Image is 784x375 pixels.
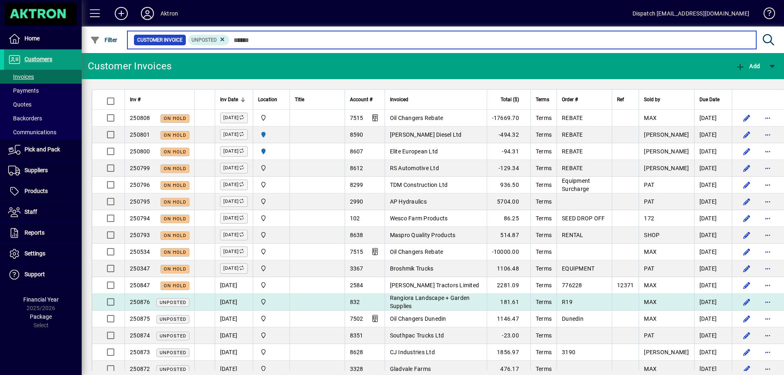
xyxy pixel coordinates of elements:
[130,366,150,372] span: 250872
[536,349,552,355] span: Terms
[740,346,753,359] button: Edit
[4,125,82,139] a: Communications
[130,315,150,322] span: 250875
[562,131,583,138] span: REBATE
[762,262,775,275] button: More options
[164,166,186,171] span: On hold
[258,364,285,373] span: Central
[258,348,285,357] span: Central
[350,198,363,205] span: 2990
[160,7,178,20] div: Aktron
[740,312,753,325] button: Edit
[762,329,775,342] button: More options
[220,113,248,123] label: [DATE]
[762,212,775,225] button: More options
[740,178,753,191] button: Edit
[487,344,530,361] td: 1856.97
[562,299,572,305] span: R19
[487,143,530,160] td: -94.31
[164,283,186,288] span: On hold
[487,294,530,311] td: 181.61
[90,37,118,43] span: Filter
[740,245,753,258] button: Edit
[130,249,150,255] span: 250534
[215,277,253,294] td: [DATE]
[295,95,304,104] span: Title
[130,95,140,104] span: Inv #
[24,167,48,173] span: Suppliers
[130,265,150,272] span: 250347
[757,2,774,28] a: Knowledge Base
[390,131,462,138] span: [PERSON_NAME] Diesel Ltd
[23,296,59,303] span: Financial Year
[130,182,150,188] span: 250796
[390,95,408,104] span: Invoiced
[258,214,285,223] span: Central
[487,244,530,260] td: -10000.00
[220,230,248,240] label: [DATE]
[390,249,443,255] span: Oil Changers Rebate
[617,95,624,104] span: Ref
[258,180,285,189] span: Central
[164,133,186,138] span: On hold
[694,294,732,311] td: [DATE]
[740,329,753,342] button: Edit
[350,249,363,255] span: 7515
[644,332,654,339] span: PAT
[536,282,552,288] span: Terms
[694,311,732,327] td: [DATE]
[8,115,42,122] span: Backorders
[644,232,659,238] span: SHOP
[258,147,285,156] span: HAMILTON
[740,128,753,141] button: Edit
[390,215,448,222] span: Wesco Farm Products
[220,246,248,257] label: [DATE]
[740,262,753,275] button: Edit
[740,145,753,158] button: Edit
[644,95,689,104] div: Sold by
[24,209,37,215] span: Staff
[762,195,775,208] button: More options
[762,279,775,292] button: More options
[644,315,657,322] span: MAX
[762,229,775,242] button: More options
[644,165,689,171] span: [PERSON_NAME]
[536,366,552,372] span: Terms
[8,73,34,80] span: Invoices
[24,146,60,153] span: Pick and Pack
[694,177,732,193] td: [DATE]
[487,160,530,177] td: -129.34
[24,250,45,257] span: Settings
[644,282,657,288] span: MAX
[390,366,431,372] span: Gladvale Farms
[562,315,584,322] span: Dunedin
[487,327,530,344] td: -23.00
[740,111,753,124] button: Edit
[30,313,52,320] span: Package
[562,282,582,288] span: 776228
[390,349,435,355] span: CJ Industries Ltd
[215,294,253,311] td: [DATE]
[88,60,171,73] div: Customer Invoices
[390,265,434,272] span: Broshmik Trucks
[130,299,150,305] span: 250876
[617,282,634,288] span: 12371
[390,232,456,238] span: Maspro Quality Products
[762,312,775,325] button: More options
[258,314,285,323] span: Central
[350,95,380,104] div: Account #
[220,146,248,157] label: [DATE]
[694,244,732,260] td: [DATE]
[762,295,775,308] button: More options
[487,177,530,193] td: 936.50
[258,297,285,306] span: Central
[215,327,253,344] td: [DATE]
[4,140,82,160] a: Pick and Pack
[130,95,189,104] div: Inv #
[644,131,689,138] span: [PERSON_NAME]
[258,95,285,104] div: Location
[220,163,248,173] label: [DATE]
[350,115,363,121] span: 7515
[536,215,552,222] span: Terms
[258,231,285,240] span: Central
